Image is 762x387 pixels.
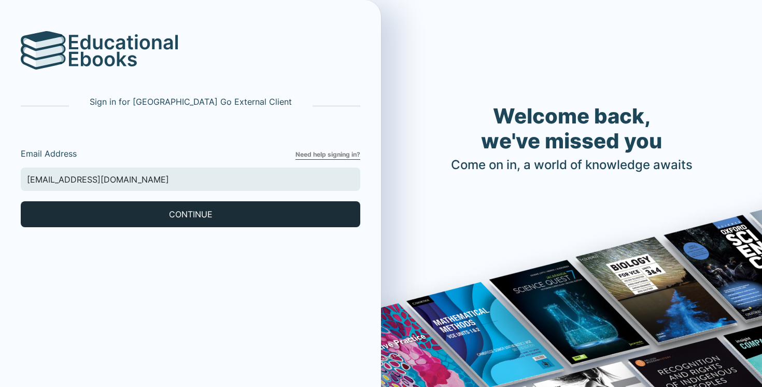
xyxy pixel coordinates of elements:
h1: Welcome back, we've missed you [451,104,693,154]
img: logo.svg [21,31,66,70]
h4: Come on in, a world of knowledge awaits [451,158,693,173]
button: CONTINUE [21,201,360,227]
p: Sign in for [GEOGRAPHIC_DATA] Go External Client [90,95,292,108]
a: Need help signing in? [295,150,360,160]
img: logo-text.svg [69,34,178,66]
label: Email Address [21,147,295,160]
